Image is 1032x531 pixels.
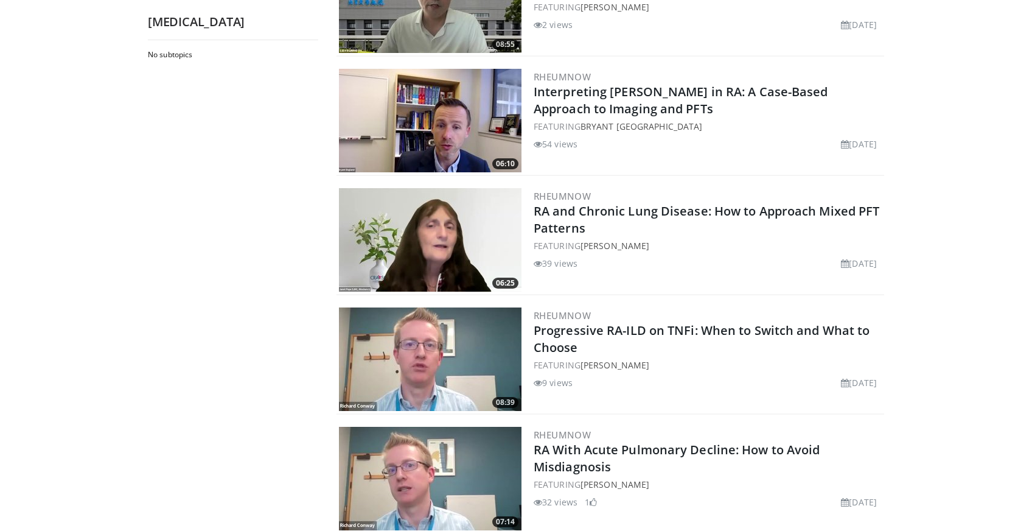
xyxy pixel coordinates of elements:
span: 08:39 [492,397,518,408]
a: RA With Acute Pulmonary Decline: How to Avoid Misdiagnosis [534,441,820,475]
a: RheumNow [534,429,591,441]
a: 06:10 [339,69,521,172]
a: [PERSON_NAME] [580,240,649,251]
a: Bryant [GEOGRAPHIC_DATA] [580,121,702,132]
a: [PERSON_NAME] [580,479,649,490]
li: [DATE] [841,257,877,270]
a: 07:14 [339,427,521,530]
img: 33237d7f-9af1-4526-9245-b6dc1255fb15.300x170_q85_crop-smart_upscale.jpg [339,188,521,292]
li: 39 views [534,257,577,270]
h2: No subtopics [148,50,315,60]
h2: [MEDICAL_DATA] [148,14,318,30]
div: FEATURING [534,478,882,491]
li: 9 views [534,376,573,389]
img: cd97caea-d7de-4334-b4b3-21877190c9f4.300x170_q85_crop-smart_upscale.jpg [339,308,521,411]
span: 06:25 [492,278,518,289]
a: 06:25 [339,188,521,292]
img: 3abc85f2-de8b-46a1-8adb-6f77cc2246b1.300x170_q85_crop-smart_upscale.jpg [339,69,521,172]
span: 08:55 [492,39,518,50]
div: FEATURING [534,120,882,133]
div: FEATURING [534,359,882,371]
a: Interpreting [PERSON_NAME] in RA: A Case-Based Approach to Imaging and PFTs [534,83,828,117]
a: [PERSON_NAME] [580,1,649,13]
a: RheumNow [534,309,591,322]
li: [DATE] [841,376,877,389]
a: RA and Chronic Lung Disease: How to Approach Mixed PFT Patterns [534,203,879,236]
li: 1 [585,496,597,508]
span: 06:10 [492,158,518,169]
span: 07:14 [492,516,518,527]
li: [DATE] [841,496,877,508]
div: FEATURING [534,1,882,13]
img: f145c79b-f85d-41d0-ba73-f3c43b8d22e2.300x170_q85_crop-smart_upscale.jpg [339,427,521,530]
a: RheumNow [534,71,591,83]
a: RheumNow [534,190,591,202]
li: [DATE] [841,18,877,31]
a: 08:39 [339,308,521,411]
li: 2 views [534,18,573,31]
div: FEATURING [534,239,882,252]
li: 54 views [534,138,577,150]
li: [DATE] [841,138,877,150]
li: 32 views [534,496,577,508]
a: [PERSON_NAME] [580,359,649,371]
a: Progressive RA-ILD on TNFi: When to Switch and What to Choose [534,322,870,356]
